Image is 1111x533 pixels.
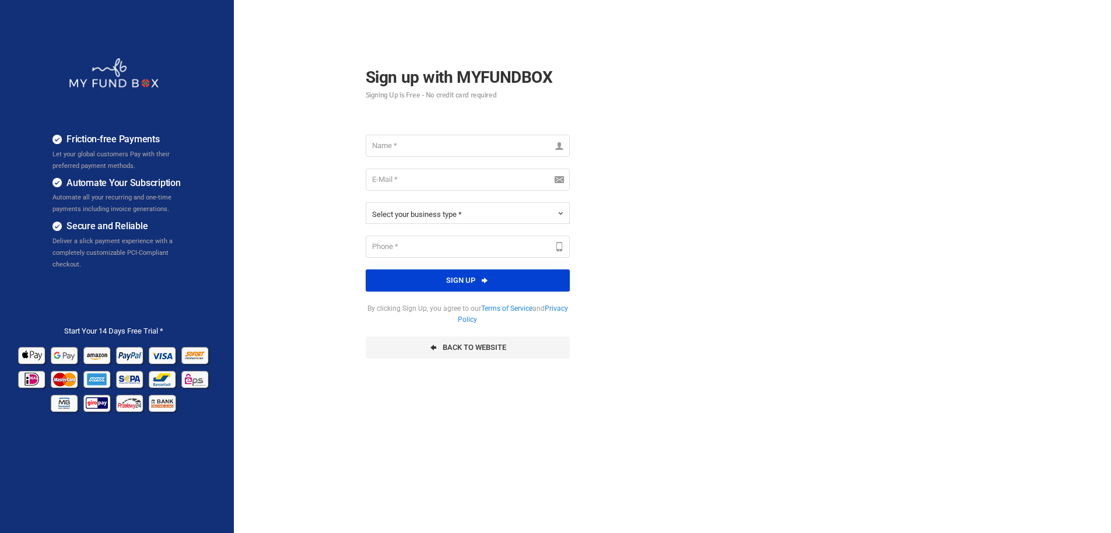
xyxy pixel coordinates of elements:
[82,391,113,415] img: giropay
[115,391,146,415] img: p24 Pay
[148,343,178,367] img: Visa
[52,176,193,191] h4: Automate Your Subscription
[50,391,80,415] img: mb Pay
[52,219,193,234] h4: Secure and Reliable
[50,343,80,367] img: Google Pay
[180,343,211,367] img: Sofort Pay
[481,304,532,313] a: Terms of Service
[366,92,570,99] small: Signing Up is Free - No credit card required
[148,367,178,391] img: Bancontact Pay
[366,135,570,157] input: Name *
[366,169,570,191] input: E-Mail *
[366,269,570,292] button: Sign up
[115,367,146,391] img: sepa Pay
[52,194,171,213] span: Automate all your recurring and one-time payments including invoice generations.
[17,367,48,391] img: Ideal Pay
[372,210,462,219] span: Select your business type *
[52,150,170,170] span: Let your global customers Pay with their preferred payment methods.
[52,237,173,268] span: Deliver a slick payment experience with a completely customizable PCI-Compliant checkout.
[458,304,568,323] a: Privacy Policy
[17,343,48,367] img: Apple Pay
[366,202,570,224] button: Select your business type *
[68,57,159,89] img: whiteMFB.png
[366,303,570,325] span: By clicking Sign Up, you agree to our and
[366,336,570,359] a: Back To Website
[366,236,570,258] input: Phone *
[52,132,193,147] h4: Friction-free Payments
[115,343,146,367] img: Paypal
[366,65,570,99] h2: Sign up with MYFUNDBOX
[180,367,211,391] img: EPS Pay
[148,391,178,415] img: banktransfer
[82,367,113,391] img: american_express Pay
[50,367,80,391] img: Mastercard Pay
[82,343,113,367] img: Amazon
